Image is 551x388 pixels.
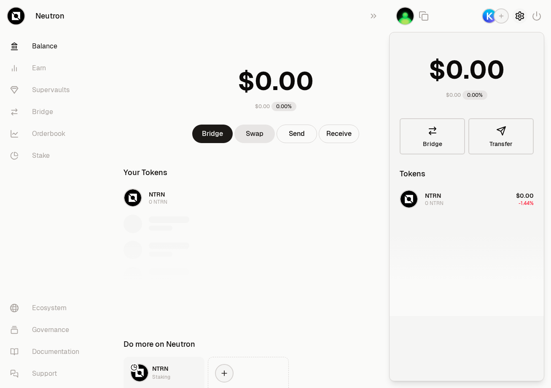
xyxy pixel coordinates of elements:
button: Transfer [468,118,534,154]
a: Supervaults [3,79,91,101]
a: Support [3,363,91,385]
img: Fallon [397,8,414,24]
div: $0.00 [446,92,461,98]
button: Fallon [396,7,414,25]
a: Orderbook [3,123,91,145]
a: Stake [3,145,91,167]
div: Tokens [400,168,425,180]
a: Governance [3,319,91,341]
button: Send [277,125,317,143]
span: Bridge [423,141,442,147]
img: Keplr [483,9,496,23]
img: NTRN Logo [131,364,148,381]
button: Receive [319,125,359,143]
button: Keplr [482,8,509,24]
div: $0.00 [255,103,270,110]
a: Documentation [3,341,91,363]
a: Bridge [3,101,91,123]
a: Bridge [400,118,465,154]
span: NTRN [152,365,168,372]
a: Swap [234,125,275,143]
div: Your Tokens [124,167,167,178]
div: Staking [152,373,170,381]
div: 0.00% [462,90,487,100]
div: Do more on Neutron [124,338,195,350]
a: Bridge [192,125,233,143]
span: Transfer [489,141,513,147]
a: Balance [3,35,91,57]
a: Earn [3,57,91,79]
div: 0.00% [271,102,296,111]
a: Ecosystem [3,297,91,319]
